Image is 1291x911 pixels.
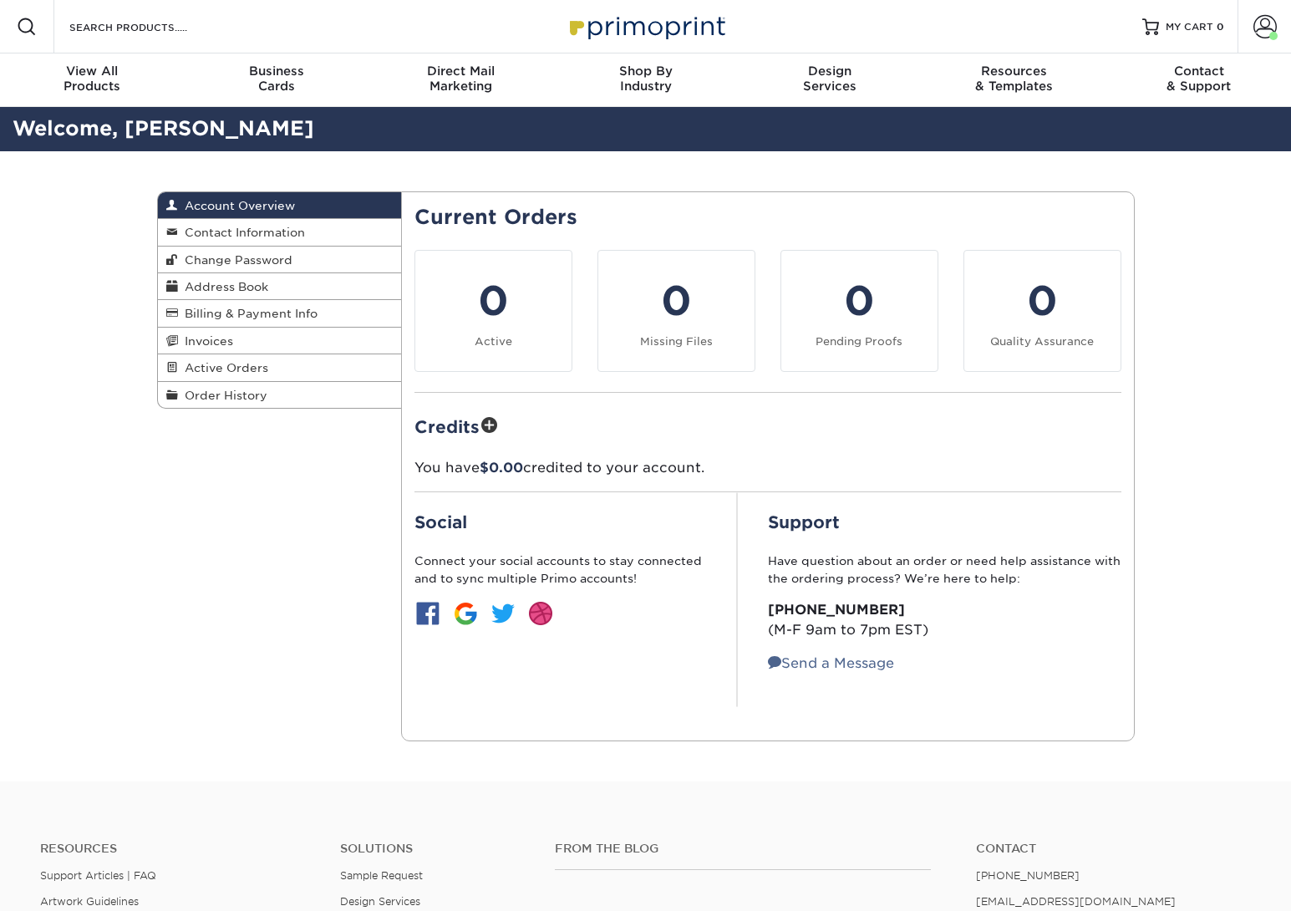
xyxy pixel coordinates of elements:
[414,206,1121,230] h2: Current Orders
[640,335,713,348] small: Missing Files
[158,328,402,354] a: Invoices
[1166,20,1213,34] span: MY CART
[340,869,423,882] a: Sample Request
[414,600,441,627] img: btn-facebook.jpg
[68,17,231,37] input: SEARCH PRODUCTS.....
[158,219,402,246] a: Contact Information
[425,271,562,331] div: 0
[178,361,268,374] span: Active Orders
[158,192,402,219] a: Account Overview
[178,389,267,402] span: Order History
[490,600,516,627] img: btn-twitter.jpg
[414,250,572,372] a: 0 Active
[527,600,554,627] img: btn-dribbble.jpg
[597,250,755,372] a: 0 Missing Files
[340,895,420,908] a: Design Services
[1106,64,1291,94] div: & Support
[178,280,268,293] span: Address Book
[923,53,1107,107] a: Resources& Templates
[480,460,523,476] span: $0.00
[791,271,928,331] div: 0
[608,271,745,331] div: 0
[768,655,894,671] a: Send a Message
[974,271,1111,331] div: 0
[185,64,369,94] div: Cards
[368,64,553,79] span: Direct Mail
[178,334,233,348] span: Invoices
[1106,53,1291,107] a: Contact& Support
[452,600,479,627] img: btn-google.jpg
[185,53,369,107] a: BusinessCards
[990,335,1094,348] small: Quality Assurance
[1106,64,1291,79] span: Contact
[553,64,738,79] span: Shop By
[553,53,738,107] a: Shop ByIndustry
[340,842,530,856] h4: Solutions
[555,842,930,856] h4: From the Blog
[178,253,292,267] span: Change Password
[414,413,1121,439] h2: Credits
[976,895,1176,908] a: [EMAIL_ADDRESS][DOMAIN_NAME]
[40,842,315,856] h4: Resources
[178,307,318,320] span: Billing & Payment Info
[40,869,156,882] a: Support Articles | FAQ
[178,199,295,212] span: Account Overview
[414,458,1121,478] p: You have credited to your account.
[158,354,402,381] a: Active Orders
[976,842,1251,856] a: Contact
[738,53,923,107] a: DesignServices
[1153,866,1291,911] iframe: Google Customer Reviews
[768,602,905,618] strong: [PHONE_NUMBER]
[738,64,923,94] div: Services
[368,64,553,94] div: Marketing
[768,512,1121,532] h2: Support
[414,552,707,587] p: Connect your social accounts to stay connected and to sync multiple Primo accounts!
[158,382,402,408] a: Order History
[40,895,139,908] a: Artwork Guidelines
[976,869,1080,882] a: [PHONE_NUMBER]
[178,226,305,239] span: Contact Information
[1217,21,1224,33] span: 0
[185,64,369,79] span: Business
[414,512,707,532] h2: Social
[738,64,923,79] span: Design
[768,552,1121,587] p: Have question about an order or need help assistance with the ordering process? We’re here to help:
[963,250,1121,372] a: 0 Quality Assurance
[158,247,402,273] a: Change Password
[816,335,902,348] small: Pending Proofs
[923,64,1107,79] span: Resources
[158,300,402,327] a: Billing & Payment Info
[368,53,553,107] a: Direct MailMarketing
[562,8,729,44] img: Primoprint
[768,600,1121,640] p: (M-F 9am to 7pm EST)
[475,335,512,348] small: Active
[923,64,1107,94] div: & Templates
[553,64,738,94] div: Industry
[780,250,938,372] a: 0 Pending Proofs
[158,273,402,300] a: Address Book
